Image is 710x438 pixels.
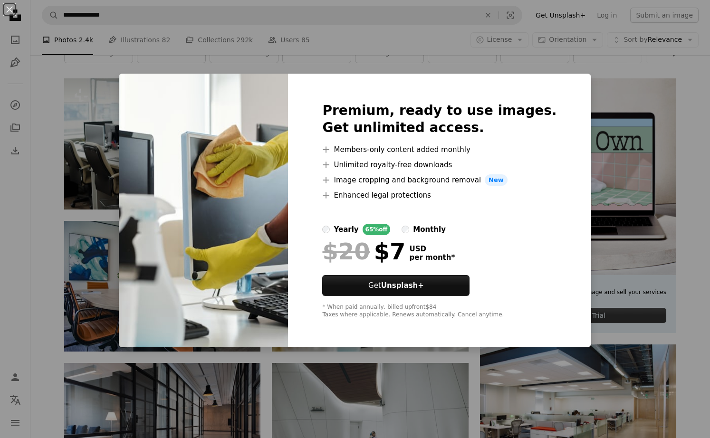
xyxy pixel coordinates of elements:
div: yearly [334,224,358,235]
div: Domain Overview [36,56,85,62]
div: Domain: [DOMAIN_NAME] [25,25,105,32]
img: tab_domain_overview_orange.svg [26,55,33,63]
div: * When paid annually, billed upfront $84 Taxes where applicable. Renews automatically. Cancel any... [322,304,556,319]
strong: Unsplash+ [381,281,424,290]
h2: Premium, ready to use images. Get unlimited access. [322,102,556,136]
span: $20 [322,239,370,264]
li: Enhanced legal protections [322,190,556,201]
div: Keywords by Traffic [105,56,160,62]
input: yearly65%off [322,226,330,233]
input: monthly [402,226,409,233]
li: Unlimited royalty-free downloads [322,159,556,171]
img: website_grey.svg [15,25,23,32]
img: logo_orange.svg [15,15,23,23]
img: premium_photo-1663047022624-2e573ccd0682 [119,74,288,347]
span: per month * [409,253,455,262]
li: Members-only content added monthly [322,144,556,155]
div: monthly [413,224,446,235]
div: 65% off [363,224,391,235]
span: USD [409,245,455,253]
button: GetUnsplash+ [322,275,470,296]
div: $7 [322,239,405,264]
li: Image cropping and background removal [322,174,556,186]
div: v 4.0.25 [27,15,47,23]
span: New [485,174,508,186]
img: tab_keywords_by_traffic_grey.svg [95,55,102,63]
